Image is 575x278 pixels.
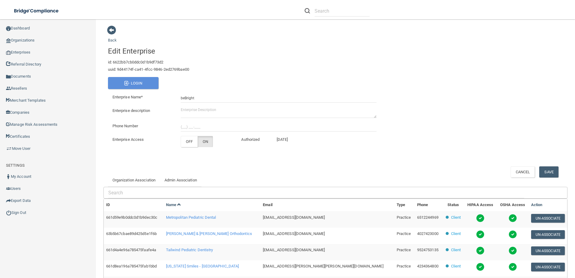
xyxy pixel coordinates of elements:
[397,248,411,252] span: Practice
[181,94,377,103] input: Enterprise Name
[106,231,157,236] span: 63b5b67cbae89d425d5e1f6b
[415,199,443,211] th: Phone
[509,230,517,239] img: tick.e7d51cea.svg
[476,230,484,239] img: tick.e7d51cea.svg
[166,248,213,252] span: Tailwind Pediatric Dentistry
[531,263,565,271] button: Un-Associate
[509,214,517,222] img: tick.e7d51cea.svg
[166,215,216,220] span: Metropolitan Pediatric Dental
[166,202,181,207] a: Name
[394,199,415,211] th: Type
[397,264,411,268] span: Practice
[451,246,461,254] p: Client
[108,94,176,101] label: Enterprise Name*
[417,248,438,252] span: 9524753135
[397,215,411,220] span: Practice
[108,60,164,64] span: id: 6622bb7cb0ddc0d1b9df73d2
[511,166,535,178] button: Cancel
[263,264,383,268] span: [EMAIL_ADDRESS][PERSON_NAME][PERSON_NAME][DOMAIN_NAME]
[6,186,11,191] img: icon-users.e205127d.png
[497,199,529,211] th: OSHA Access
[443,199,464,211] th: Status
[6,51,11,55] img: enterprise.0d942306.png
[108,77,158,89] button: Login
[315,5,370,17] input: Search
[108,187,524,198] input: Search
[108,107,176,114] label: Enterprise description
[509,246,517,255] img: tick.e7d51cea.svg
[531,246,565,255] button: Un-Associate
[260,199,394,211] th: Email
[6,26,11,31] img: ic_dashboard_dark.d01f4a41.png
[539,166,558,178] button: Save
[6,162,25,169] label: SETTINGS
[531,214,565,223] button: Un-Associate
[509,263,517,271] img: tick.e7d51cea.svg
[166,231,252,236] span: [PERSON_NAME] & [PERSON_NAME] Orthodontics
[6,198,11,203] img: icon-export.b9366987.png
[464,199,497,211] th: HIPAA Access
[397,231,411,236] span: Practice
[106,248,156,252] span: 661d4a4e96a785475faafe4a
[108,122,176,130] label: Phone Number
[108,47,381,55] h4: Edit Enterprise
[417,215,438,220] span: 6512244969
[104,199,164,211] th: ID
[451,263,461,270] p: Client
[531,230,565,239] button: Un-Associate
[106,264,157,268] span: 661d8ea196a785475fab1bbd
[417,231,438,236] span: 4027423000
[108,31,117,42] a: Back
[451,230,461,237] p: Client
[166,264,239,268] span: [US_STATE] Smiles - [GEOGRAPHIC_DATA]
[6,86,11,91] img: ic_reseller.de258add.png
[305,8,310,14] img: ic-search.3b580494.png
[272,136,293,143] p: [DATE]
[106,215,157,220] span: 661d59e9b0ddc0d1b9dec30c
[9,5,64,17] img: bridge_compliance_login_screen.278c3ca4.svg
[108,67,189,72] span: uuid: 9d44174f-ca41-4fcc-9846-2ed2769bae00
[108,136,176,143] dev: Enterprise Access
[181,122,377,131] input: (___) ___-____
[108,174,160,187] a: Organization Association
[124,81,130,85] img: enterprise-login.afad3ce8.svg
[6,210,11,215] img: ic_power_dark.7ecde6b1.png
[181,136,198,147] label: OFF
[263,215,325,220] span: [EMAIL_ADDRESS][DOMAIN_NAME]
[476,214,484,222] img: tick.e7d51cea.svg
[263,231,325,236] span: [EMAIL_ADDRESS][DOMAIN_NAME]
[241,136,263,143] p: Authorized
[6,38,11,43] img: organization-icon.f8decf85.png
[417,264,438,268] span: 4234364800
[476,263,484,271] img: tick.e7d51cea.svg
[6,74,11,79] img: icon-documents.8dae5593.png
[198,136,213,147] label: ON
[531,202,543,207] a: Action
[476,246,484,255] img: tick.e7d51cea.svg
[451,214,461,221] p: Client
[6,174,11,179] img: ic_user_dark.df1a06c3.png
[160,174,201,187] a: Admin Association
[263,248,325,252] span: [EMAIL_ADDRESS][DOMAIN_NAME]
[6,146,12,152] img: briefcase.64adab9b.png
